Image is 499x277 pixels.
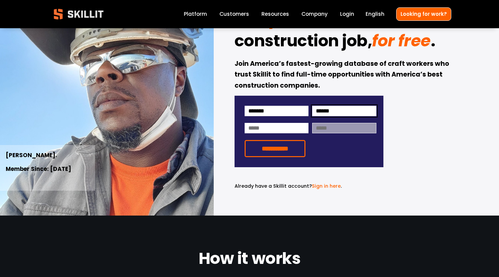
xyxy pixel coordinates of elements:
[184,10,207,19] a: Platform
[261,10,289,18] span: Resources
[6,165,71,174] strong: Member Since: [DATE]
[235,182,383,190] p: .
[312,183,341,189] a: Sign in here
[366,10,384,19] div: language picker
[301,10,328,19] a: Company
[219,10,249,19] a: Customers
[340,10,354,19] a: Login
[366,10,384,18] span: English
[261,10,289,19] a: folder dropdown
[199,246,300,274] strong: How it works
[235,7,269,34] strong: Find
[6,151,57,160] strong: [PERSON_NAME].
[235,29,372,56] strong: construction job,
[48,4,109,24] img: Skillit
[235,59,451,92] strong: Join America’s fastest-growing database of craft workers who trust Skillit to find full-time oppo...
[235,183,312,189] span: Already have a Skillit account?
[372,30,430,52] em: for free
[269,8,366,30] em: your dream
[396,7,451,20] a: Looking for work?
[431,29,435,56] strong: .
